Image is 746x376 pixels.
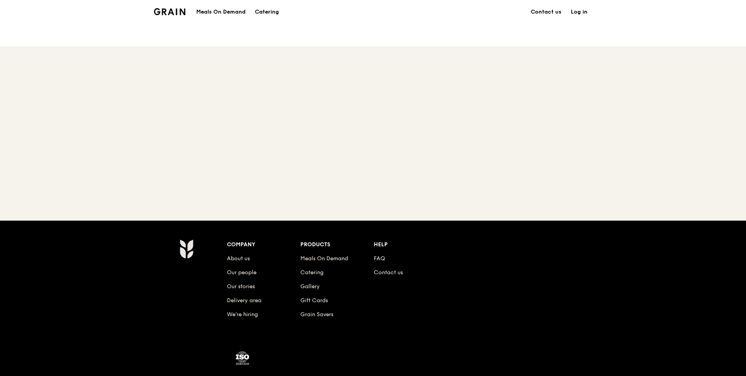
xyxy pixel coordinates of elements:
a: Catering [250,0,284,24]
a: Our stories [227,283,255,290]
a: Log in [566,0,592,24]
a: Meals On Demand [300,255,348,262]
a: Grain Savers [300,311,333,318]
a: Our people [227,269,256,276]
a: Delivery area [227,297,261,304]
a: Contact us [374,269,403,276]
a: Catering [300,269,324,276]
h1: Meals On Demand [196,8,246,16]
a: We’re hiring [227,311,258,318]
a: Meals On Demand [192,8,250,16]
div: Company [227,239,300,250]
img: ISO Certified [235,350,250,366]
a: Contact us [526,0,566,24]
a: Gallery [300,283,320,290]
div: Help [374,239,447,250]
img: Grain [154,8,185,15]
a: About us [227,255,250,262]
img: Grain [180,239,193,259]
div: Products [300,239,374,250]
a: FAQ [374,255,385,262]
a: Gift Cards [300,297,328,304]
div: Catering [255,0,279,24]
